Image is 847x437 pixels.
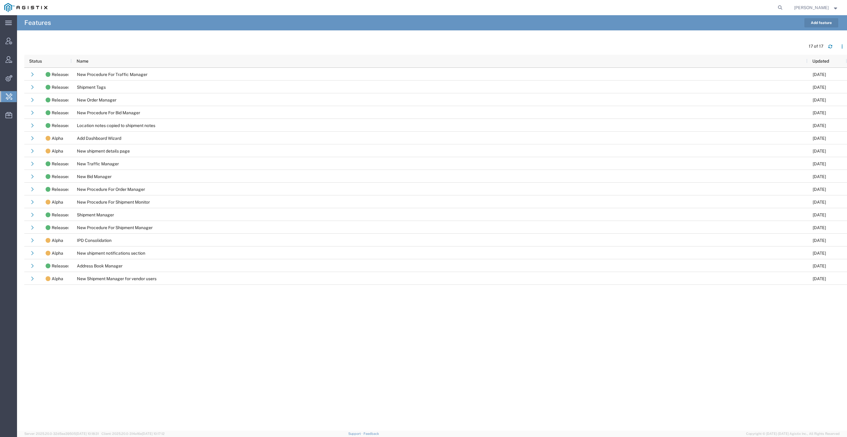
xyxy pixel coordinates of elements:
span: Address Book Manager [77,263,122,268]
div: Released [52,157,70,170]
span: New Order Manager [77,98,116,102]
span: 06/26/2025 [813,251,826,256]
div: 17 of 17 [809,43,823,50]
span: [DATE] 10:17:12 [142,432,165,435]
span: Server: 2025.20.0-32d5ea39505 [24,432,99,435]
span: 02/26/2024 [813,161,826,166]
button: [PERSON_NAME] [794,4,839,11]
span: Name [77,59,88,64]
div: Released [52,183,70,196]
span: Updated [812,59,829,64]
div: Alpha [52,132,63,145]
span: New Procedure For Bid Manager [77,110,140,115]
a: Support [348,432,363,435]
span: New Procedure For Shipment Monitor [77,200,150,205]
span: 08/18/2025 [813,187,826,192]
img: logo [4,3,47,12]
div: Released [52,81,70,94]
a: Feedback [363,432,379,435]
div: Alpha [52,145,63,157]
span: New Shipment Manager for vendor users [77,276,157,281]
span: New Procedure For Order Manager [77,187,145,192]
span: 10/02/2024 [813,110,826,115]
span: 02/24/2025 [813,136,826,141]
span: Copyright © [DATE]-[DATE] Agistix Inc., All Rights Reserved [746,431,840,436]
div: Alpha [52,272,63,285]
span: 06/24/2023 [813,238,826,243]
span: Add Dashboard Wizard [77,136,121,141]
div: Alpha [52,234,63,247]
button: Add feature [804,18,838,27]
span: 07/16/2024 [813,174,826,179]
span: 04/02/2024 [813,72,826,77]
div: Released [52,68,70,81]
span: Client: 2025.20.0-314a16e [102,432,165,435]
span: 02/28/2025 [813,149,826,153]
span: 06/03/2025 [813,123,826,128]
span: 07/06/2024 [813,200,826,205]
span: Shipment Tags [77,85,106,90]
div: Released [52,170,70,183]
span: New Bid Manager [77,174,112,179]
div: Released [52,119,70,132]
div: Alpha [52,247,63,260]
span: New Procedure For Shipment Manager [77,225,153,230]
div: Alpha [52,196,63,208]
div: Released [52,221,70,234]
span: New shipment details page [77,149,130,153]
span: 02/20/2025 [813,263,826,268]
div: Released [52,260,70,272]
span: 02/24/2025 [813,276,826,281]
span: Status [29,59,42,64]
span: New Traffic Manager [77,161,119,166]
span: New Procedure For Traffic Manager [77,72,147,77]
span: 04/02/2024 [813,225,826,230]
span: 04/02/2024 [813,85,826,90]
span: 04/01/2024 [813,212,826,217]
span: Shipment Manager [77,212,114,217]
span: IPD Consolidation [77,238,112,243]
div: Released [52,106,70,119]
span: New shipment notifications section [77,251,145,256]
span: Don'Jon Kelly [794,4,829,11]
h4: Features [24,15,51,30]
span: Location notes copied to shipment notes [77,123,155,128]
div: Released [52,94,70,106]
span: 03/22/2024 [813,98,826,102]
span: [DATE] 10:18:31 [76,432,99,435]
div: Released [52,208,70,221]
